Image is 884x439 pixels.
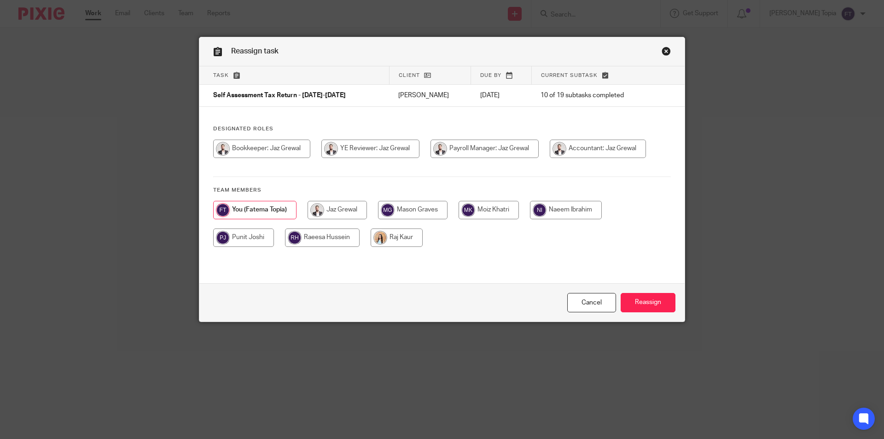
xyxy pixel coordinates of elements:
span: Client [399,73,420,78]
a: Close this dialog window [662,47,671,59]
td: 10 of 19 subtasks completed [531,85,652,107]
span: Reassign task [231,47,279,55]
span: Current subtask [541,73,598,78]
span: Due by [480,73,501,78]
h4: Team members [213,187,671,194]
p: [PERSON_NAME] [398,91,462,100]
a: Close this dialog window [567,293,616,313]
input: Reassign [621,293,675,313]
span: Self Assessment Tax Return - [DATE]-[DATE] [213,93,346,99]
h4: Designated Roles [213,125,671,133]
span: Task [213,73,229,78]
p: [DATE] [480,91,522,100]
